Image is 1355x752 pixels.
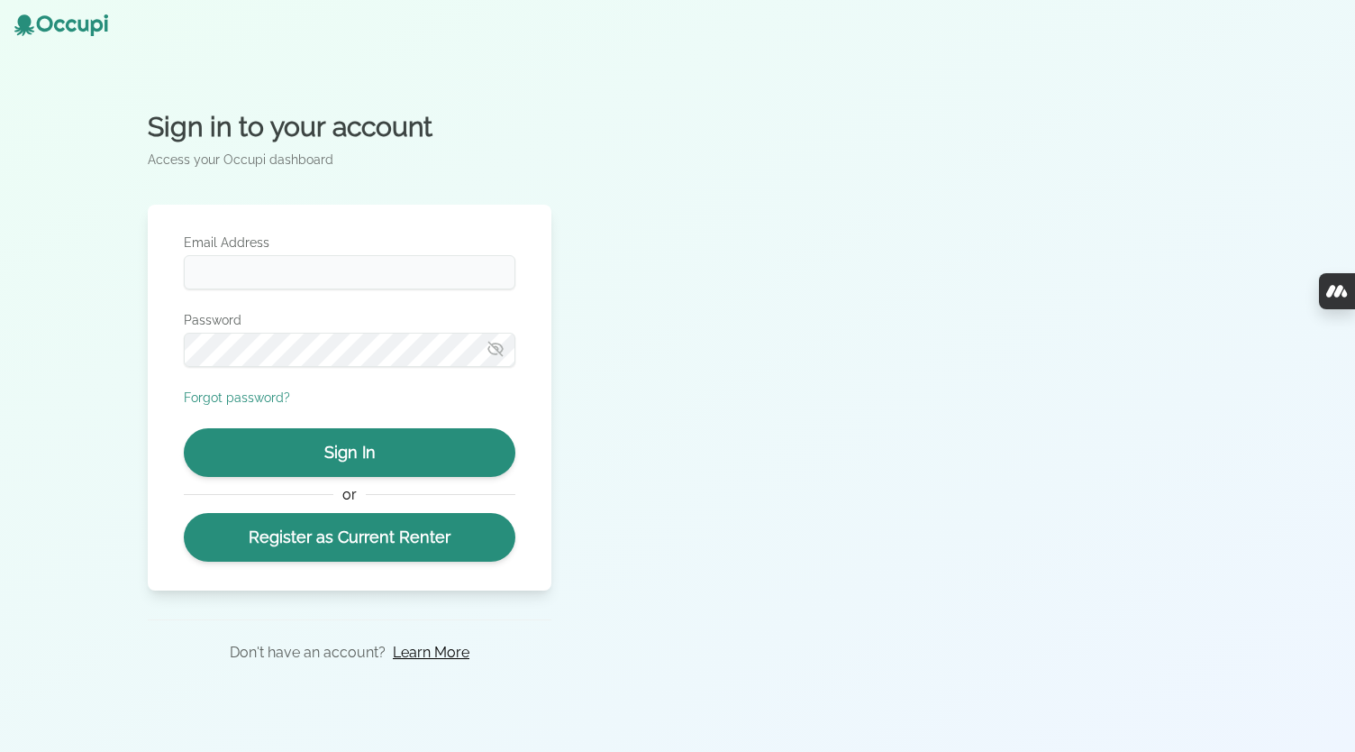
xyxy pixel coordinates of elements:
button: Forgot password? [184,389,290,407]
p: Access your Occupi dashboard [148,151,551,169]
p: Don't have an account? [230,642,386,664]
a: Register as Current Renter [184,513,515,562]
a: Learn More [393,642,469,664]
span: or [333,484,365,506]
h2: Sign in to your account [148,111,551,143]
button: Sign In [184,428,515,477]
label: Email Address [184,234,515,252]
label: Password [184,311,515,329]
